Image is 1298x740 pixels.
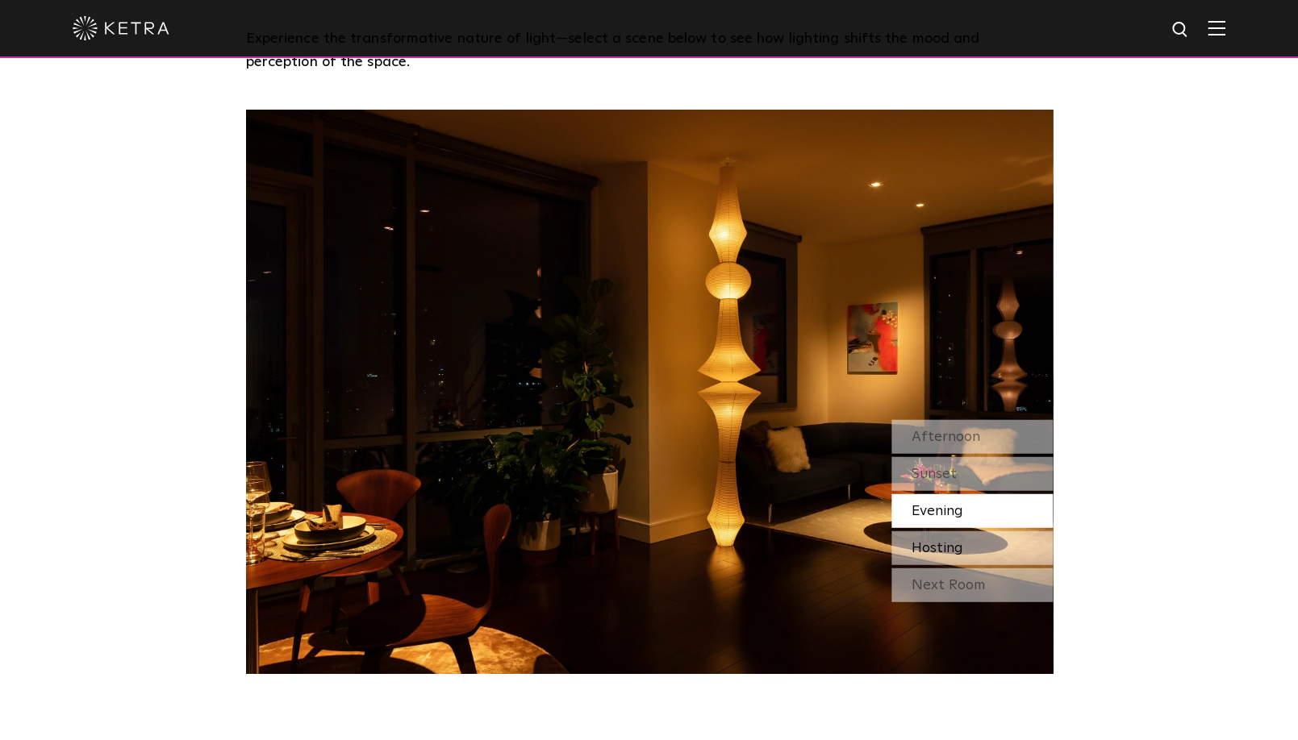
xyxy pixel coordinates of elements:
[246,110,1053,674] img: SS_HBD_LivingRoom_Desktop_03
[1171,20,1191,40] img: search icon
[891,568,1053,602] div: Next Room
[912,504,963,518] span: Evening
[912,430,980,444] span: Afternoon
[912,541,963,555] span: Hosting
[912,467,957,481] span: Sunset
[1208,20,1225,35] img: Hamburger%20Nav.svg
[73,16,169,40] img: ketra-logo-2019-white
